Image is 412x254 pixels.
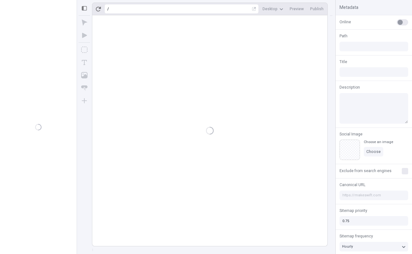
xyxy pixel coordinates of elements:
input: https://makeswift.com [340,191,408,200]
button: Button [79,82,90,94]
span: Desktop [263,6,278,11]
span: Title [340,59,347,65]
button: Preview [287,4,306,14]
button: Box [79,44,90,55]
div: Choose an image [364,140,393,144]
button: Choose [364,147,383,156]
button: Hourly [340,242,408,251]
span: Sitemap frequency [340,233,373,239]
span: Hourly [342,244,353,249]
span: Social Image [340,131,362,137]
span: Path [340,33,347,39]
button: Desktop [260,4,286,14]
div: / [107,6,109,11]
span: Preview [290,6,304,11]
span: Canonical URL [340,182,365,188]
button: Text [79,57,90,68]
span: Description [340,84,360,90]
span: Publish [310,6,324,11]
span: Sitemap priority [340,208,367,214]
button: Publish [308,4,326,14]
span: Online [340,19,351,25]
span: Choose [366,149,381,154]
button: Image [79,69,90,81]
span: Exclude from search engines [340,168,392,174]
